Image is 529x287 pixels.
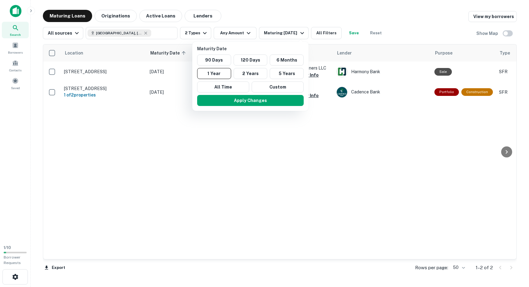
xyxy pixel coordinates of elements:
[498,238,529,267] iframe: Chat Widget
[197,55,231,66] button: 90 Days
[197,81,249,93] button: All Time
[197,45,306,52] p: Maturity Date
[234,55,268,66] button: 120 Days
[252,81,304,93] button: Custom
[197,68,231,79] button: 1 Year
[197,95,304,106] button: Apply Changes
[270,68,304,79] button: 5 Years
[234,68,268,79] button: 2 Years
[270,55,304,66] button: 6 Months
